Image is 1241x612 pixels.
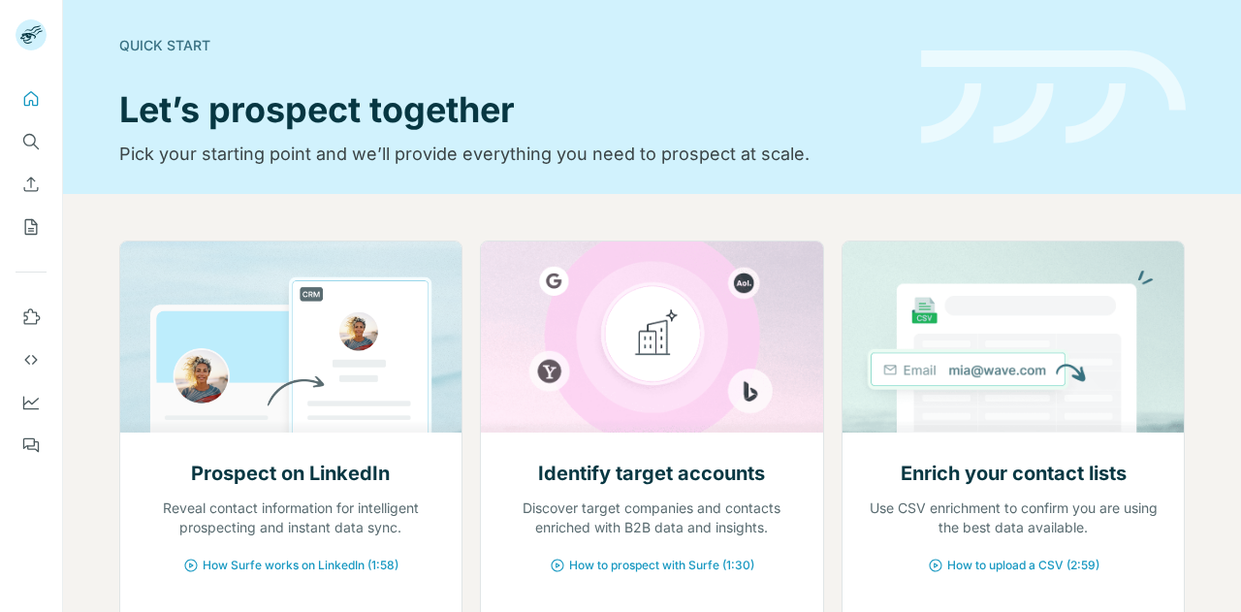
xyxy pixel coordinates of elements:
[16,428,47,463] button: Feedback
[16,167,47,202] button: Enrich CSV
[203,557,398,574] span: How Surfe works on LinkedIn (1:58)
[921,50,1186,145] img: banner
[16,209,47,244] button: My lists
[500,499,804,537] p: Discover target companies and contacts enriched with B2B data and insights.
[16,81,47,116] button: Quick start
[119,242,463,433] img: Prospect on LinkedIn
[16,300,47,335] button: Use Surfe on LinkedIn
[16,124,47,159] button: Search
[842,242,1186,433] img: Enrich your contact lists
[119,90,898,129] h1: Let’s prospect together
[191,460,390,487] h2: Prospect on LinkedIn
[901,460,1127,487] h2: Enrich your contact lists
[947,557,1099,574] span: How to upload a CSV (2:59)
[16,342,47,377] button: Use Surfe API
[569,557,754,574] span: How to prospect with Surfe (1:30)
[119,141,898,168] p: Pick your starting point and we’ll provide everything you need to prospect at scale.
[119,36,898,55] div: Quick start
[480,242,824,433] img: Identify target accounts
[140,499,443,537] p: Reveal contact information for intelligent prospecting and instant data sync.
[538,460,765,487] h2: Identify target accounts
[16,385,47,420] button: Dashboard
[862,499,1165,537] p: Use CSV enrichment to confirm you are using the best data available.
